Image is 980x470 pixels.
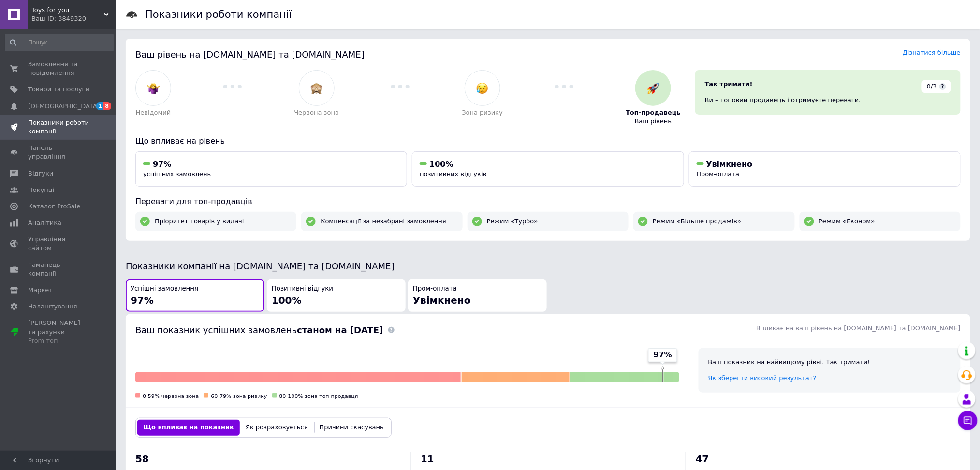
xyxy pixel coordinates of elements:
[487,217,538,226] span: Режим «Турбо»
[413,284,457,294] span: Пром-оплата
[408,279,547,312] button: Пром-оплатаУвімкнено
[103,102,111,110] span: 8
[272,294,302,306] span: 100%
[155,217,244,226] span: Пріоритет товарів у видачі
[28,186,54,194] span: Покупці
[903,49,961,56] a: Дізнатися більше
[31,15,116,23] div: Ваш ID: 3849320
[28,319,89,345] span: [PERSON_NAME] та рахунки
[429,160,453,169] span: 100%
[28,235,89,252] span: Управління сайтом
[126,261,395,271] span: Показники компанії на [DOMAIN_NAME] та [DOMAIN_NAME]
[145,9,292,20] h1: Показники роботи компанії
[705,80,753,88] span: Так тримати!
[126,279,264,312] button: Успішні замовлення97%
[136,108,171,117] span: Невідомий
[143,393,199,399] span: 0-59% червона зона
[5,34,114,51] input: Пошук
[28,85,89,94] span: Товари та послуги
[135,197,252,206] span: Переваги для топ-продавців
[28,102,100,111] span: [DEMOGRAPHIC_DATA]
[706,160,753,169] span: Увімкнено
[135,136,225,146] span: Що впливає на рівень
[922,80,951,93] div: 0/3
[137,420,240,435] button: Що впливає на показник
[28,60,89,77] span: Замовлення та повідомлення
[819,217,875,226] span: Режим «Економ»
[708,374,817,382] a: Як зберегти високий результат?
[462,108,503,117] span: Зона ризику
[31,6,104,15] span: Toys for you
[135,151,407,187] button: 97%успішних замовлень
[28,144,89,161] span: Панель управління
[28,118,89,136] span: Показники роботи компанії
[421,453,434,465] span: 11
[153,160,171,169] span: 97%
[297,325,383,335] b: станом на [DATE]
[279,393,358,399] span: 80-100% зона топ-продавця
[314,420,390,435] button: Причини скасувань
[689,151,961,187] button: УвімкненоПром-оплата
[321,217,446,226] span: Компенсації за незабрані замовлення
[294,108,339,117] span: Червона зона
[420,170,486,177] span: позитивних відгуків
[635,117,672,126] span: Ваш рівень
[705,96,951,104] div: Ви – топовий продавець і отримуєте переваги.
[412,151,684,187] button: 100%позитивних відгуків
[28,202,80,211] span: Каталог ProSale
[135,325,383,335] span: Ваш показник успішних замовлень
[708,358,951,367] div: Ваш показник на найвищому рівні. Так тримати!
[28,286,53,294] span: Маркет
[211,393,267,399] span: 60-79% зона ризику
[310,82,322,94] img: :see_no_evil:
[476,82,488,94] img: :disappointed_relieved:
[647,82,659,94] img: :rocket:
[626,108,681,117] span: Топ-продавець
[267,279,406,312] button: Позитивні відгуки100%
[147,82,160,94] img: :woman-shrugging:
[756,324,961,332] span: Впливає на ваш рівень на [DOMAIN_NAME] та [DOMAIN_NAME]
[28,261,89,278] span: Гаманець компанії
[240,420,314,435] button: Як розраховується
[958,411,978,430] button: Чат з покупцем
[135,453,149,465] span: 58
[28,219,61,227] span: Аналітика
[654,350,672,360] span: 97%
[143,170,211,177] span: успішних замовлень
[939,83,946,90] span: ?
[697,170,740,177] span: Пром-оплата
[131,294,154,306] span: 97%
[96,102,104,110] span: 1
[653,217,741,226] span: Режим «Більше продажів»
[28,169,53,178] span: Відгуки
[28,302,77,311] span: Налаштування
[28,337,89,345] div: Prom топ
[272,284,333,294] span: Позитивні відгуки
[696,453,709,465] span: 47
[413,294,471,306] span: Увімкнено
[131,284,198,294] span: Успішні замовлення
[135,49,365,59] span: Ваш рівень на [DOMAIN_NAME] та [DOMAIN_NAME]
